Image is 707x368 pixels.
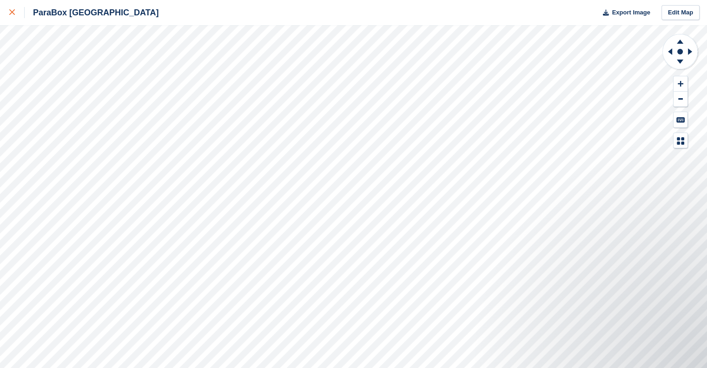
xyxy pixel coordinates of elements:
[612,8,650,17] span: Export Image
[25,7,159,18] div: ParaBox [GEOGRAPHIC_DATA]
[674,133,687,148] button: Map Legend
[674,112,687,127] button: Keyboard Shortcuts
[674,92,687,107] button: Zoom Out
[661,5,700,20] a: Edit Map
[674,76,687,92] button: Zoom In
[597,5,650,20] button: Export Image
